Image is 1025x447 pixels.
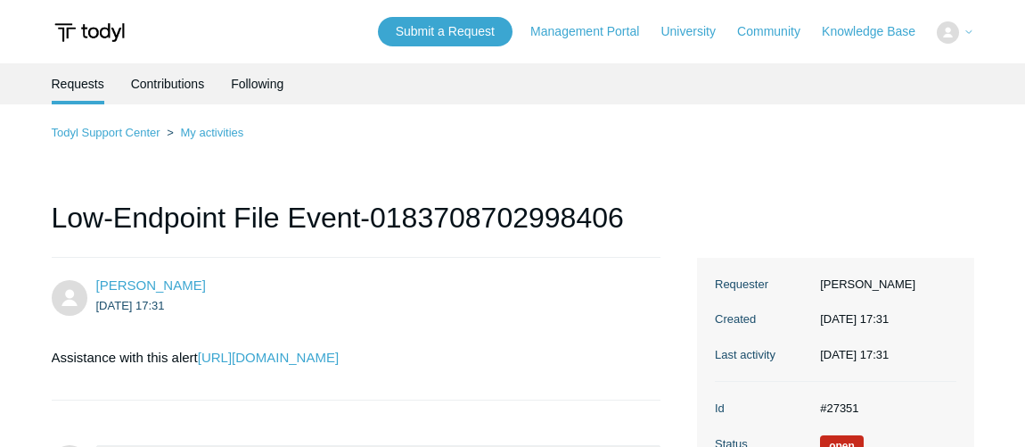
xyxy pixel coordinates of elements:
[820,348,889,361] time: 2025-08-12T17:31:42+00:00
[163,126,243,139] li: My activities
[811,400,955,418] dd: #27351
[822,22,933,41] a: Knowledge Base
[820,312,889,326] time: 2025-08-12T17:31:42+00:00
[715,310,811,328] dt: Created
[52,126,160,139] a: Todyl Support Center
[96,277,206,293] a: [PERSON_NAME]
[96,277,206,293] span: Louie Bayani
[198,350,339,365] a: [URL][DOMAIN_NAME]
[52,16,127,49] img: Todyl Support Center Help Center home page
[378,17,512,46] a: Submit a Request
[131,63,205,104] a: Contributions
[530,22,657,41] a: Management Portal
[737,22,818,41] a: Community
[660,22,733,41] a: University
[715,276,811,294] dt: Requester
[96,299,165,312] time: 2025-08-12T17:31:42Z
[52,347,643,368] p: Assistance with this alert
[231,63,283,104] a: Following
[811,276,955,294] dd: [PERSON_NAME]
[52,126,164,139] li: Todyl Support Center
[52,63,104,104] li: Requests
[715,346,811,364] dt: Last activity
[180,126,243,139] a: My activities
[52,196,660,258] h1: Low-Endpoint File Event-0183708702998406
[715,400,811,418] dt: Id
